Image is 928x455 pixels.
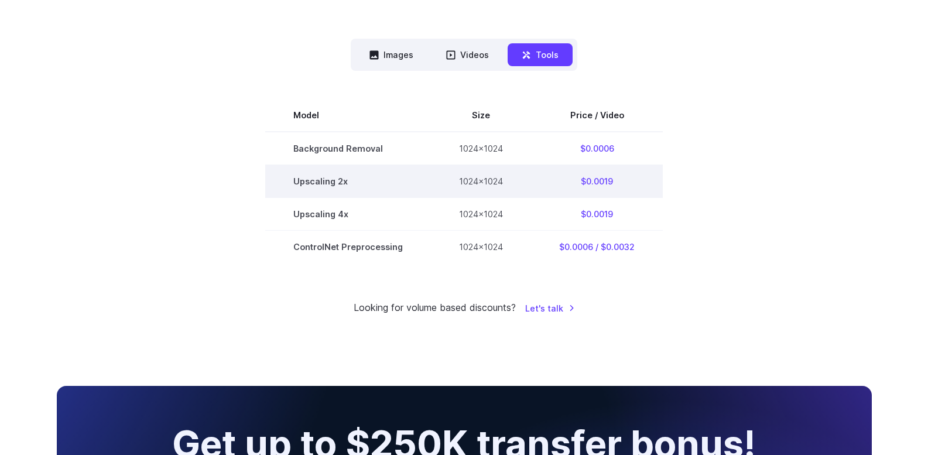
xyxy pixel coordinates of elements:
[431,198,531,231] td: 1024x1024
[431,132,531,165] td: 1024x1024
[531,99,663,132] th: Price / Video
[531,198,663,231] td: $0.0019
[525,302,575,315] a: Let's talk
[432,43,503,66] button: Videos
[355,43,427,66] button: Images
[265,165,431,198] td: Upscaling 2x
[265,231,431,264] td: ControlNet Preprocessing
[265,132,431,165] td: Background Removal
[531,132,663,165] td: $0.0006
[431,99,531,132] th: Size
[431,165,531,198] td: 1024x1024
[508,43,573,66] button: Tools
[265,198,431,231] td: Upscaling 4x
[531,165,663,198] td: $0.0019
[431,231,531,264] td: 1024x1024
[265,99,431,132] th: Model
[354,300,516,316] small: Looking for volume based discounts?
[531,231,663,264] td: $0.0006 / $0.0032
